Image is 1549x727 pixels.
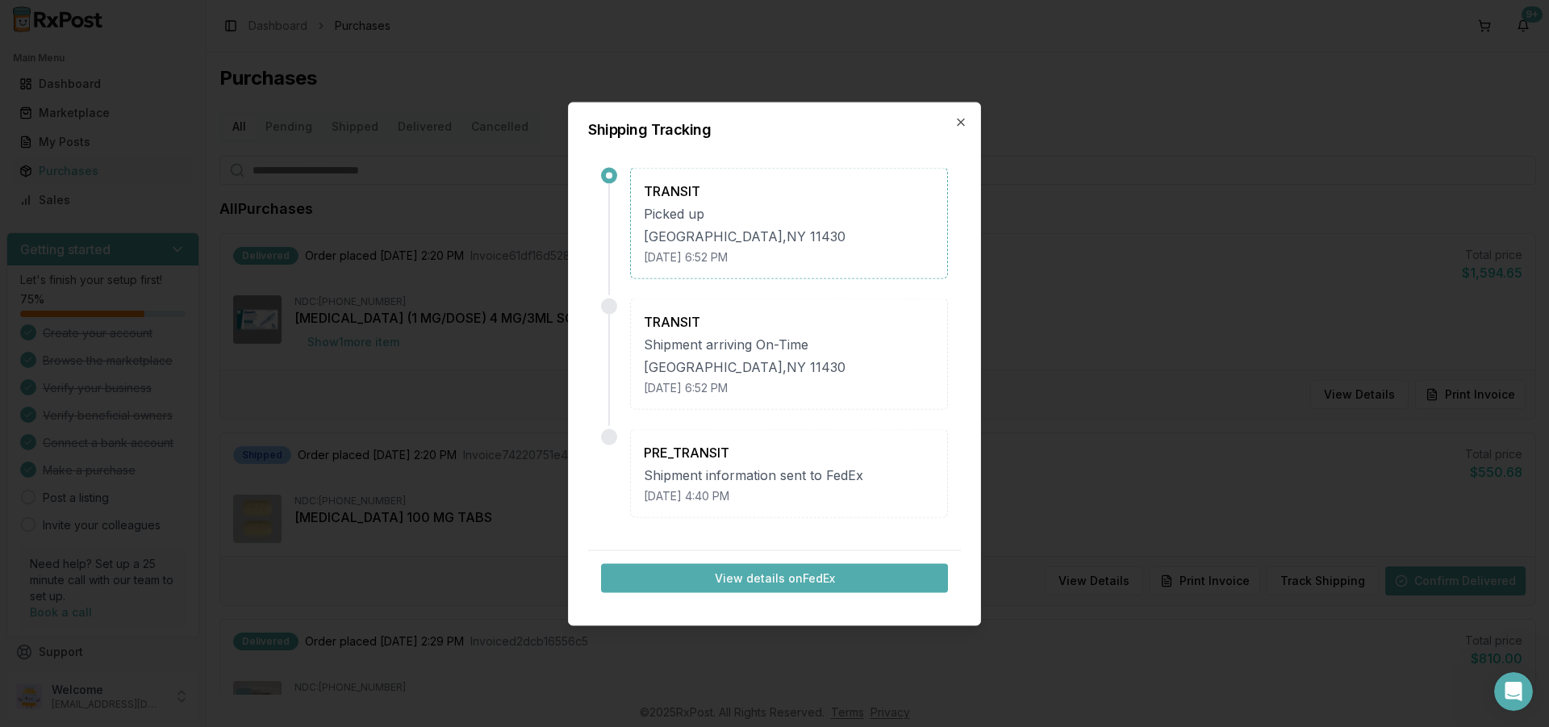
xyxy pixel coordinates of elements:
div: Shipment information sent to FedEx [644,465,934,484]
div: TRANSIT [644,181,934,200]
h2: Shipping Tracking [588,122,961,136]
div: Picked up [644,203,934,223]
div: [DATE] 6:52 PM [644,379,934,395]
div: [DATE] 4:40 PM [644,487,934,503]
div: PRE_TRANSIT [644,442,934,462]
div: [DATE] 6:52 PM [644,249,934,265]
div: [GEOGRAPHIC_DATA] , NY 11430 [644,226,934,245]
iframe: Intercom live chat [1494,672,1533,711]
button: View details onFedEx [601,563,948,592]
div: TRANSIT [644,311,934,331]
div: [GEOGRAPHIC_DATA] , NY 11430 [644,357,934,376]
div: Shipment arriving On-Time [644,334,934,353]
